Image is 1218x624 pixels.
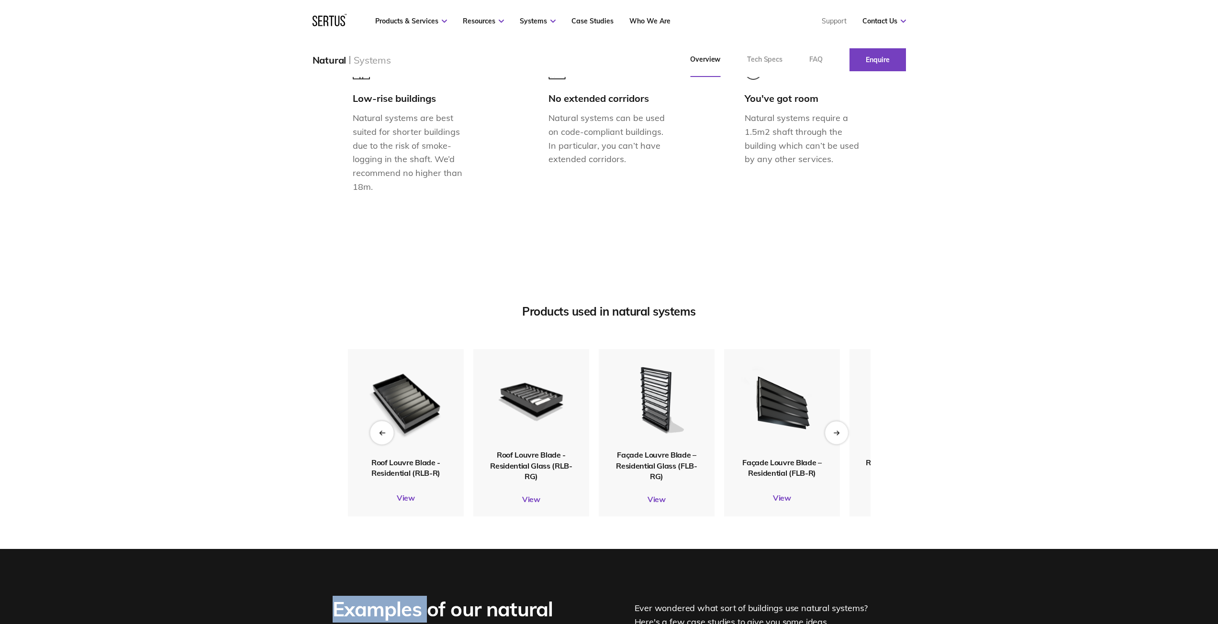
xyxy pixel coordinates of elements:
a: View [849,493,965,503]
div: Next slide [825,421,848,444]
a: View [348,493,464,503]
a: Tech Specs [734,43,796,77]
iframe: Chat Widget [1046,513,1218,624]
p: Natural systems require a 1.5m2 shaft through the building which can’t be used by any other servi... [745,111,866,166]
a: Resources [463,17,504,25]
div: Natural [313,54,346,66]
div: Low-rise buildings [353,92,474,104]
div: You've got room [745,92,866,104]
span: Façade Louvre Blade – Residential Glass (FLB-RG) [616,450,697,481]
span: Roof Louvre Blade - Residential Glass (RLB-RG) [490,450,572,481]
a: FAQ [796,43,836,77]
div: No extended corridors [548,92,670,104]
span: Façade Louvre Blade – Residential (FLB-R) [742,457,821,477]
a: Support [822,17,847,25]
div: Systems [354,54,391,66]
div: Previous slide [370,421,393,444]
p: Natural systems are best suited for shorter buildings due to the risk of smoke-logging in the sha... [353,111,474,194]
a: Contact Us [862,17,906,25]
a: Case Studies [571,17,614,25]
a: View [473,494,589,504]
p: Natural systems can be used on code-compliant buildings. In particular, you can’t have extended c... [548,111,670,166]
a: Enquire [849,48,906,71]
span: Roof Ventilation Collar - Residential (RVC-R) [866,457,949,477]
a: Who We Are [629,17,670,25]
span: Roof Louvre Blade - Residential (RLB-R) [371,457,440,477]
div: Products used in natural systems [348,304,871,318]
a: Products & Services [375,17,447,25]
a: Systems [520,17,556,25]
a: View [599,494,715,504]
a: View [724,493,840,503]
